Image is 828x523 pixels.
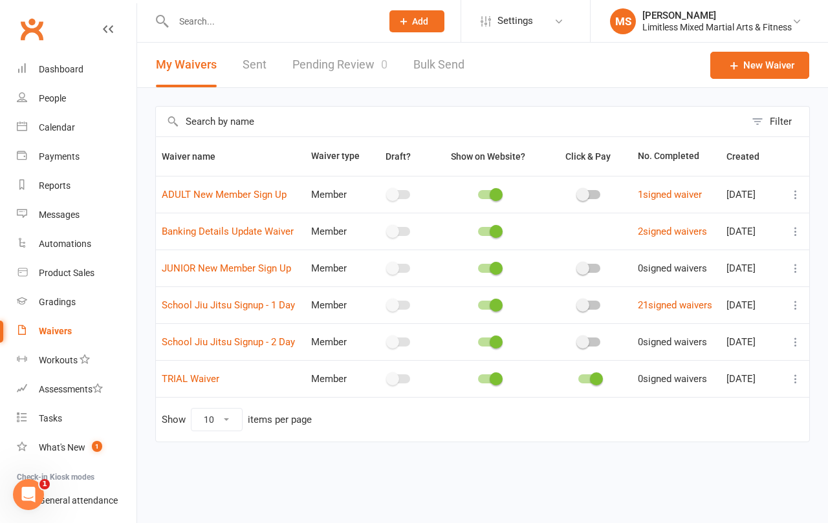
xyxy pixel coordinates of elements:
div: Automations [39,239,91,249]
a: 2signed waivers [638,226,707,237]
div: Workouts [39,355,78,365]
a: Gradings [17,288,136,317]
div: Calendar [39,122,75,133]
span: Add [412,16,428,27]
div: MS [610,8,636,34]
div: Waivers [39,326,72,336]
td: Member [305,213,367,250]
span: Show on Website? [451,151,525,162]
a: Product Sales [17,259,136,288]
a: Calendar [17,113,136,142]
div: Assessments [39,384,103,394]
button: Show on Website? [439,149,539,164]
a: Automations [17,229,136,259]
a: Tasks [17,404,136,433]
a: What's New1 [17,433,136,462]
a: New Waiver [710,52,809,79]
td: Member [305,286,367,323]
button: Draft? [374,149,425,164]
a: Clubworx [16,13,48,45]
span: 0 signed waivers [638,336,707,348]
button: Created [726,149,774,164]
a: 1signed waiver [638,189,702,200]
a: TRIAL Waiver [162,373,219,385]
div: Product Sales [39,268,94,278]
a: Dashboard [17,55,136,84]
a: Workouts [17,346,136,375]
td: [DATE] [721,286,781,323]
a: Bulk Send [413,43,464,87]
a: ADULT New Member Sign Up [162,189,287,200]
input: Search... [169,12,373,30]
a: School Jiu Jitsu Signup - 2 Day [162,336,295,348]
div: Filter [770,114,792,129]
div: Messages [39,209,80,220]
button: My Waivers [156,43,217,87]
a: People [17,84,136,113]
div: People [39,93,66,103]
input: Search by name [156,107,745,136]
a: Sent [243,43,267,87]
td: [DATE] [721,213,781,250]
span: Draft? [386,151,411,162]
span: 1 [92,441,102,452]
td: [DATE] [721,360,781,397]
a: Reports [17,171,136,200]
span: Settings [497,6,533,36]
div: What's New [39,442,85,453]
div: Limitless Mixed Martial Arts & Fitness [642,21,792,33]
td: Member [305,360,367,397]
span: 0 [381,58,387,71]
a: JUNIOR New Member Sign Up [162,262,291,274]
a: School Jiu Jitsu Signup - 1 Day [162,299,295,311]
span: 1 [39,479,50,489]
a: Messages [17,200,136,229]
button: Filter [745,107,809,136]
td: Member [305,250,367,286]
a: Banking Details Update Waiver [162,226,294,237]
span: Waiver name [162,151,230,162]
iframe: Intercom live chat [13,479,44,510]
div: General attendance [39,495,118,506]
a: Pending Review0 [292,43,387,87]
td: [DATE] [721,176,781,213]
button: Waiver name [162,149,230,164]
td: [DATE] [721,323,781,360]
span: 0 signed waivers [638,373,707,385]
div: Gradings [39,297,76,307]
span: Created [726,151,774,162]
a: Assessments [17,375,136,404]
button: Add [389,10,444,32]
span: 0 signed waivers [638,262,707,274]
th: Waiver type [305,137,367,176]
div: Reports [39,180,71,191]
div: Payments [39,151,80,162]
a: Waivers [17,317,136,346]
td: Member [305,176,367,213]
div: Tasks [39,413,62,423]
a: 21signed waivers [638,299,712,311]
td: [DATE] [721,250,781,286]
th: No. Completed [632,137,721,176]
td: Member [305,323,367,360]
div: items per page [248,414,312,425]
a: General attendance kiosk mode [17,486,136,515]
button: Click & Pay [554,149,625,164]
div: [PERSON_NAME] [642,10,792,21]
a: Payments [17,142,136,171]
span: Click & Pay [565,151,611,162]
div: Show [162,408,312,431]
div: Dashboard [39,64,83,74]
